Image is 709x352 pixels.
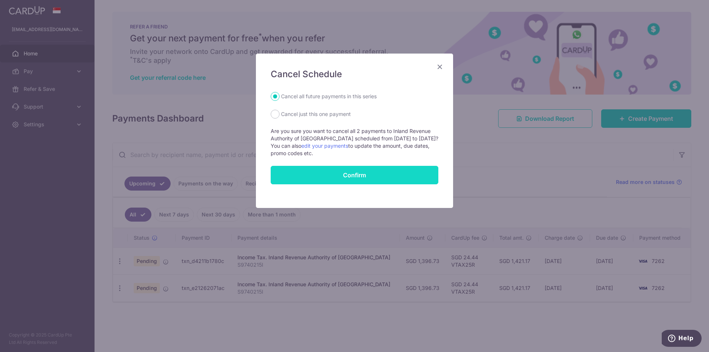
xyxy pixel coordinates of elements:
a: edit your payments [301,143,348,149]
iframe: Opens a widget where you can find more information [662,330,702,348]
h5: Cancel Schedule [271,68,438,80]
p: Are you sure you want to cancel all 2 payments to Inland Revenue Authority of [GEOGRAPHIC_DATA] s... [271,127,438,157]
button: Confirm [271,166,438,184]
button: Close [435,62,444,71]
label: Cancel just this one payment [281,110,351,119]
label: Cancel all future payments in this series [281,92,377,101]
